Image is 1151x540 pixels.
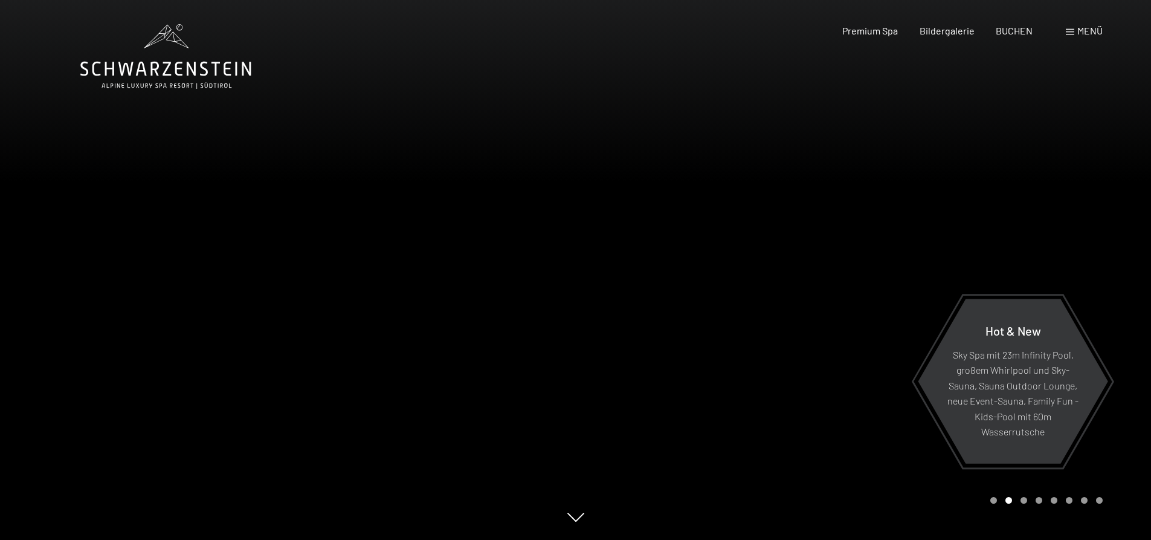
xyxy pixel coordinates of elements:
[1005,497,1012,504] div: Carousel Page 2 (Current Slide)
[842,25,898,36] a: Premium Spa
[985,323,1041,337] span: Hot & New
[990,497,997,504] div: Carousel Page 1
[1051,497,1057,504] div: Carousel Page 5
[1066,497,1072,504] div: Carousel Page 6
[917,298,1109,464] a: Hot & New Sky Spa mit 23m Infinity Pool, großem Whirlpool und Sky-Sauna, Sauna Outdoor Lounge, ne...
[1036,497,1042,504] div: Carousel Page 4
[1096,497,1103,504] div: Carousel Page 8
[1081,497,1088,504] div: Carousel Page 7
[947,346,1078,440] p: Sky Spa mit 23m Infinity Pool, großem Whirlpool und Sky-Sauna, Sauna Outdoor Lounge, neue Event-S...
[996,25,1033,36] a: BUCHEN
[1077,25,1103,36] span: Menü
[986,497,1103,504] div: Carousel Pagination
[920,25,975,36] a: Bildergalerie
[1020,497,1027,504] div: Carousel Page 3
